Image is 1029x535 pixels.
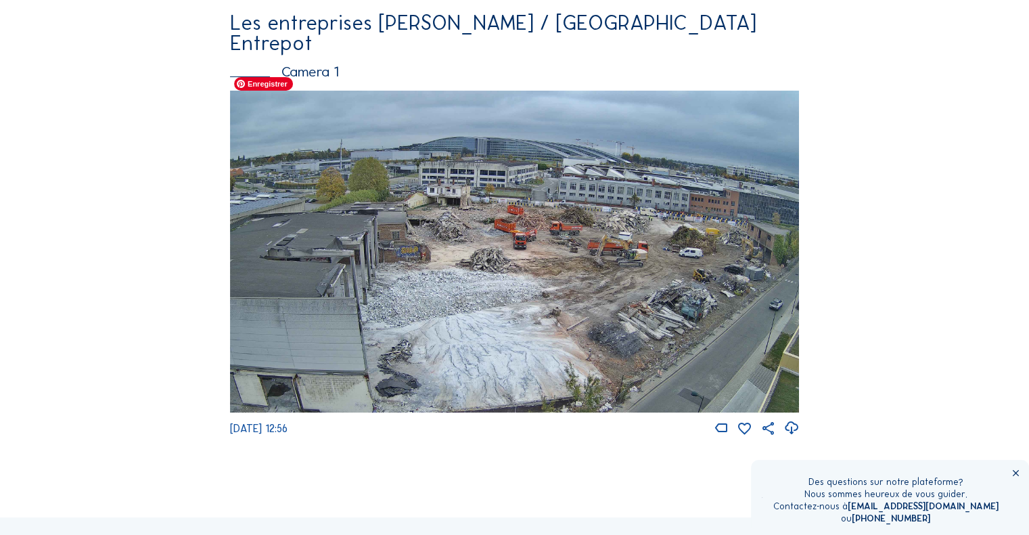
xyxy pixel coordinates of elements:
div: Contactez-nous à [773,501,998,513]
img: operator [762,476,763,519]
div: Nous sommes heureux de vous guider. [773,488,998,501]
div: ou [773,513,998,525]
div: Des questions sur notre plateforme? [773,476,998,488]
span: Enregistrer [234,77,293,91]
a: [PHONE_NUMBER] [852,513,930,524]
img: Image [230,91,799,413]
span: [DATE] 12:56 [230,422,288,435]
div: Les entreprises [PERSON_NAME] / [GEOGRAPHIC_DATA] Entrepot [230,13,799,55]
a: [EMAIL_ADDRESS][DOMAIN_NAME] [847,501,998,512]
div: Camera 1 [230,64,799,79]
